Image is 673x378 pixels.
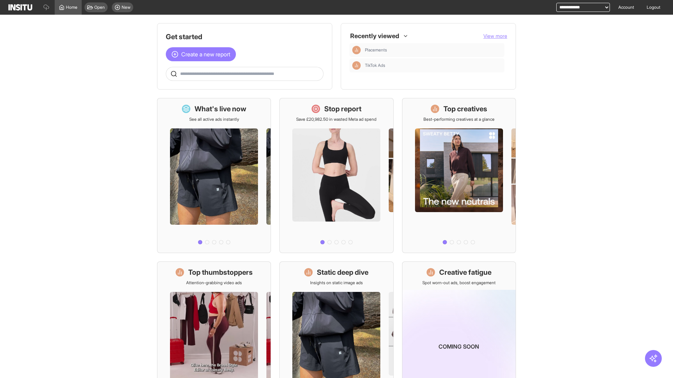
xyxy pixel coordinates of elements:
span: Placements [365,47,387,53]
h1: Get started [166,32,324,42]
img: Logo [8,4,32,10]
div: Insights [352,61,361,70]
h1: Static deep dive [317,267,368,277]
span: View more [483,33,507,39]
span: Placements [365,47,502,53]
a: Stop reportSave £20,982.50 in wasted Meta ad spend [279,98,393,253]
h1: Top creatives [443,104,487,114]
div: Insights [352,46,361,54]
span: New [122,5,130,10]
p: See all active ads instantly [189,117,239,122]
button: View more [483,33,507,40]
span: TikTok Ads [365,63,385,68]
a: Top creativesBest-performing creatives at a glance [402,98,516,253]
p: Attention-grabbing video ads [186,280,242,286]
span: Home [66,5,77,10]
span: Open [94,5,105,10]
span: TikTok Ads [365,63,502,68]
a: What's live nowSee all active ads instantly [157,98,271,253]
button: Create a new report [166,47,236,61]
p: Insights on static image ads [310,280,363,286]
p: Best-performing creatives at a glance [423,117,495,122]
h1: What's live now [195,104,246,114]
span: Create a new report [181,50,230,58]
h1: Stop report [324,104,361,114]
h1: Top thumbstoppers [188,267,253,277]
p: Save £20,982.50 in wasted Meta ad spend [296,117,376,122]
